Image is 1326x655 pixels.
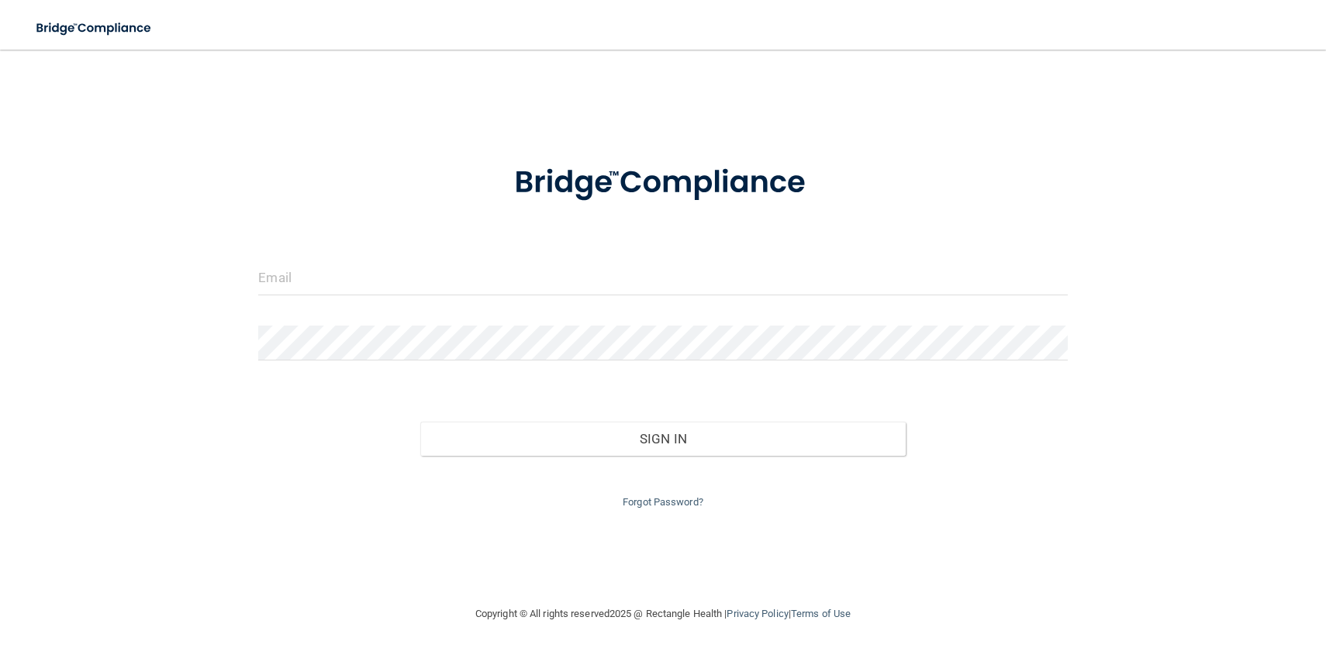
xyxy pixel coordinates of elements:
[380,589,946,639] div: Copyright © All rights reserved 2025 @ Rectangle Health | |
[623,496,703,508] a: Forgot Password?
[420,422,906,456] button: Sign In
[791,608,851,619] a: Terms of Use
[482,143,844,223] img: bridge_compliance_login_screen.278c3ca4.svg
[258,260,1067,295] input: Email
[23,12,166,44] img: bridge_compliance_login_screen.278c3ca4.svg
[727,608,788,619] a: Privacy Policy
